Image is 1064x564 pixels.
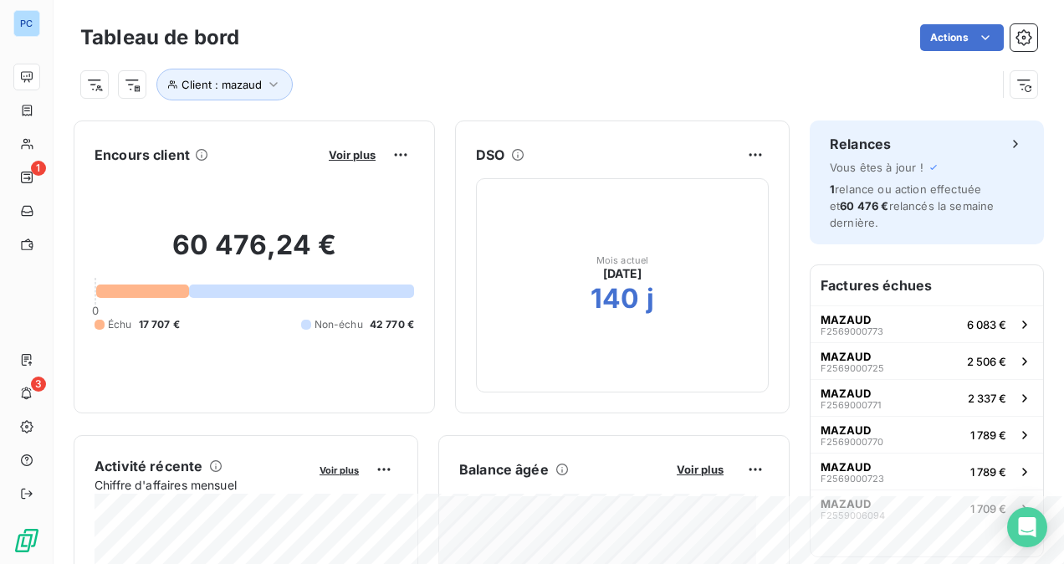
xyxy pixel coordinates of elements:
span: 1 789 € [970,465,1006,479]
span: F2569000723 [821,474,884,484]
span: F2569000770 [821,437,883,447]
h2: 140 [591,282,639,315]
button: MAZAUDF25690007231 789 € [811,453,1043,490]
button: Voir plus [672,462,729,477]
span: Voir plus [329,148,376,162]
span: Non-échu [315,317,363,332]
span: Client : mazaud [182,78,262,91]
span: 1 [31,161,46,176]
span: Mois actuel [596,255,649,265]
button: Voir plus [315,462,364,477]
span: relance ou action effectuée et relancés la semaine dernière. [830,182,994,229]
span: MAZAUD [821,460,871,474]
div: Open Intercom Messenger [1007,507,1047,547]
button: Voir plus [324,147,381,162]
h6: Factures échues [811,265,1043,305]
span: MAZAUD [821,423,871,437]
span: Échu [108,317,132,332]
span: [DATE] [603,265,642,282]
h6: Activité récente [95,456,202,476]
div: PC [13,10,40,37]
h3: Tableau de bord [80,23,239,53]
span: MAZAUD [821,387,871,400]
span: Voir plus [677,463,724,476]
h6: DSO [476,145,504,165]
span: 0 [92,304,99,317]
span: 42 770 € [370,317,414,332]
span: 1 [830,182,835,196]
button: MAZAUDF25690007252 506 € [811,342,1043,379]
span: 3 [31,377,46,392]
span: MAZAUD [821,350,871,363]
button: Actions [920,24,1004,51]
span: Chiffre d'affaires mensuel [95,476,308,494]
span: 1 789 € [970,428,1006,442]
span: Vous êtes à jour ! [830,161,923,174]
span: 2 337 € [968,392,1006,405]
span: 60 476 € [840,199,888,213]
h2: j [647,282,654,315]
h6: Encours client [95,145,190,165]
button: MAZAUDF25690007712 337 € [811,379,1043,416]
span: F2569000773 [821,326,883,336]
h6: Balance âgée [459,459,549,479]
span: 17 707 € [139,317,180,332]
span: 2 506 € [967,355,1006,368]
span: F2569000725 [821,363,884,373]
h2: 60 476,24 € [95,228,414,279]
span: MAZAUD [821,313,871,326]
button: Client : mazaud [156,69,293,100]
img: Logo LeanPay [13,527,40,554]
span: 6 083 € [967,318,1006,331]
button: MAZAUDF25590060941 709 € [811,490,1043,526]
button: MAZAUDF25690007736 083 € [811,305,1043,342]
button: MAZAUDF25690007701 789 € [811,416,1043,453]
span: Voir plus [320,464,359,476]
h6: Relances [830,134,891,154]
span: F2569000771 [821,400,881,410]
